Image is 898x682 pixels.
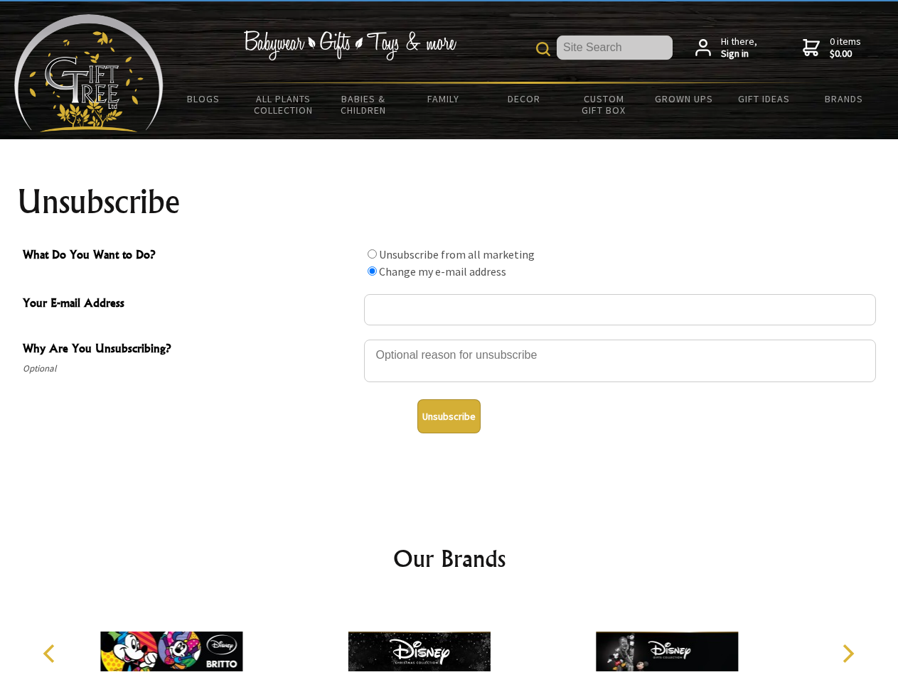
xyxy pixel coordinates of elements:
[483,84,564,114] a: Decor
[695,36,757,60] a: Hi there,Sign in
[23,360,357,377] span: Optional
[643,84,724,114] a: Grown Ups
[364,340,876,382] textarea: Why Are You Unsubscribing?
[23,294,357,315] span: Your E-mail Address
[536,42,550,56] img: product search
[28,541,870,575] h2: Our Brands
[17,185,882,219] h1: Unsubscribe
[23,246,357,266] span: What Do You Want to Do?
[564,84,644,125] a: Custom Gift Box
[368,249,377,259] input: What Do You Want to Do?
[368,266,377,276] input: What Do You Want to Do?
[379,247,535,261] label: Unsubscribe from all marketing
[721,48,757,60] strong: Sign in
[724,84,804,114] a: Gift Ideas
[379,264,506,278] label: Change my e-mail address
[557,36,673,60] input: Site Search
[417,399,481,433] button: Unsubscribe
[243,31,456,60] img: Babywear - Gifts - Toys & more
[830,48,861,60] strong: $0.00
[804,84,884,114] a: Brands
[832,638,863,669] button: Next
[324,84,404,125] a: Babies & Children
[36,638,67,669] button: Previous
[164,84,244,114] a: BLOGS
[14,14,164,132] img: Babyware - Gifts - Toys and more...
[23,340,357,360] span: Why Are You Unsubscribing?
[830,35,861,60] span: 0 items
[244,84,324,125] a: All Plants Collection
[404,84,484,114] a: Family
[721,36,757,60] span: Hi there,
[364,294,876,325] input: Your E-mail Address
[803,36,861,60] a: 0 items$0.00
